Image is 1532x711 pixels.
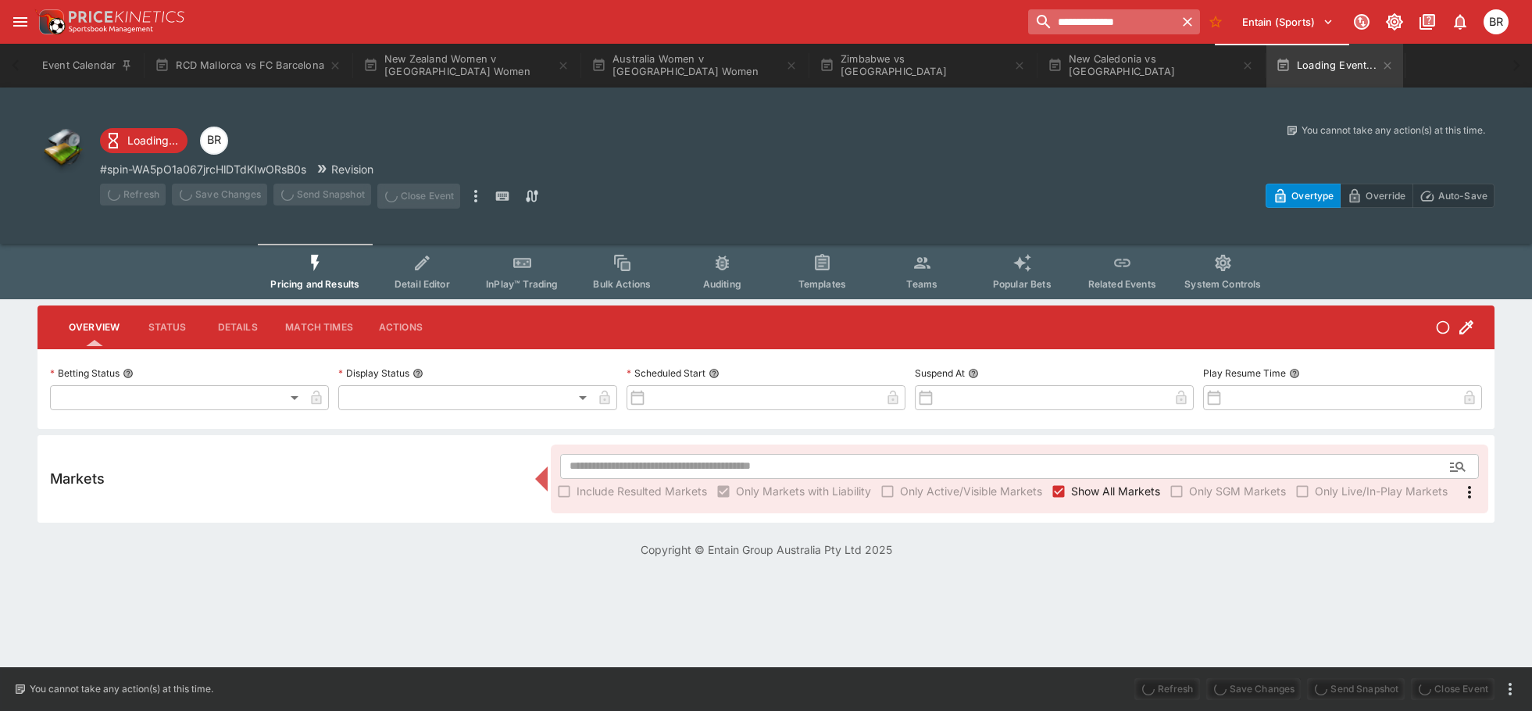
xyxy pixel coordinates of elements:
[709,368,720,379] button: Scheduled Start
[1302,123,1485,138] p: You cannot take any action(s) at this time.
[69,11,184,23] img: PriceKinetics
[1348,8,1376,36] button: Connected to PK
[33,44,142,88] button: Event Calendar
[810,44,1035,88] button: Zimbabwe vs [GEOGRAPHIC_DATA]
[100,161,306,177] p: Copy To Clipboard
[1203,9,1228,34] button: No Bookmarks
[900,483,1042,499] span: Only Active/Visible Markets
[145,44,351,88] button: RCD Mallorca vs FC Barcelona
[331,161,373,177] p: Revision
[123,368,134,379] button: Betting Status
[1189,483,1286,499] span: Only SGM Markets
[354,44,579,88] button: New Zealand Women v [GEOGRAPHIC_DATA] Women
[1038,44,1263,88] button: New Caledonia vs [GEOGRAPHIC_DATA]
[1484,9,1509,34] div: Ben Raymond
[69,26,153,33] img: Sportsbook Management
[1412,184,1495,208] button: Auto-Save
[1446,8,1474,36] button: Notifications
[202,309,273,346] button: Details
[1088,278,1156,290] span: Related Events
[258,244,1273,299] div: Event type filters
[37,123,87,173] img: other.png
[1380,8,1409,36] button: Toggle light/dark mode
[56,309,132,346] button: Overview
[50,366,120,380] p: Betting Status
[1203,366,1286,380] p: Play Resume Time
[1266,44,1403,88] button: Loading Event...
[798,278,846,290] span: Templates
[968,368,979,379] button: Suspend At
[395,278,450,290] span: Detail Editor
[593,278,651,290] span: Bulk Actions
[486,278,558,290] span: InPlay™ Trading
[627,366,705,380] p: Scheduled Start
[1184,278,1261,290] span: System Controls
[582,44,807,88] button: Australia Women v [GEOGRAPHIC_DATA] Women
[915,366,965,380] p: Suspend At
[1479,5,1513,39] button: Ben Raymond
[1266,184,1495,208] div: Start From
[1340,184,1412,208] button: Override
[736,483,871,499] span: Only Markets with Liability
[34,6,66,38] img: PriceKinetics Logo
[1460,483,1479,502] svg: More
[270,278,359,290] span: Pricing and Results
[577,483,707,499] span: Include Resulted Markets
[1444,452,1472,481] button: Open
[127,132,178,148] p: Loading...
[1289,368,1300,379] button: Play Resume Time
[1366,188,1405,204] p: Override
[366,309,436,346] button: Actions
[1413,8,1441,36] button: Documentation
[1438,188,1487,204] p: Auto-Save
[1501,680,1520,698] button: more
[200,127,228,155] div: Ben Raymond
[1291,188,1334,204] p: Overtype
[993,278,1052,290] span: Popular Bets
[1028,9,1174,34] input: search
[1266,184,1341,208] button: Overtype
[906,278,937,290] span: Teams
[132,309,202,346] button: Status
[703,278,741,290] span: Auditing
[50,470,105,488] h5: Markets
[30,682,213,696] p: You cannot take any action(s) at this time.
[1071,483,1160,499] span: Show All Markets
[412,368,423,379] button: Display Status
[6,8,34,36] button: open drawer
[273,309,366,346] button: Match Times
[1233,9,1343,34] button: Select Tenant
[338,366,409,380] p: Display Status
[466,184,485,209] button: more
[1315,483,1448,499] span: Only Live/In-Play Markets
